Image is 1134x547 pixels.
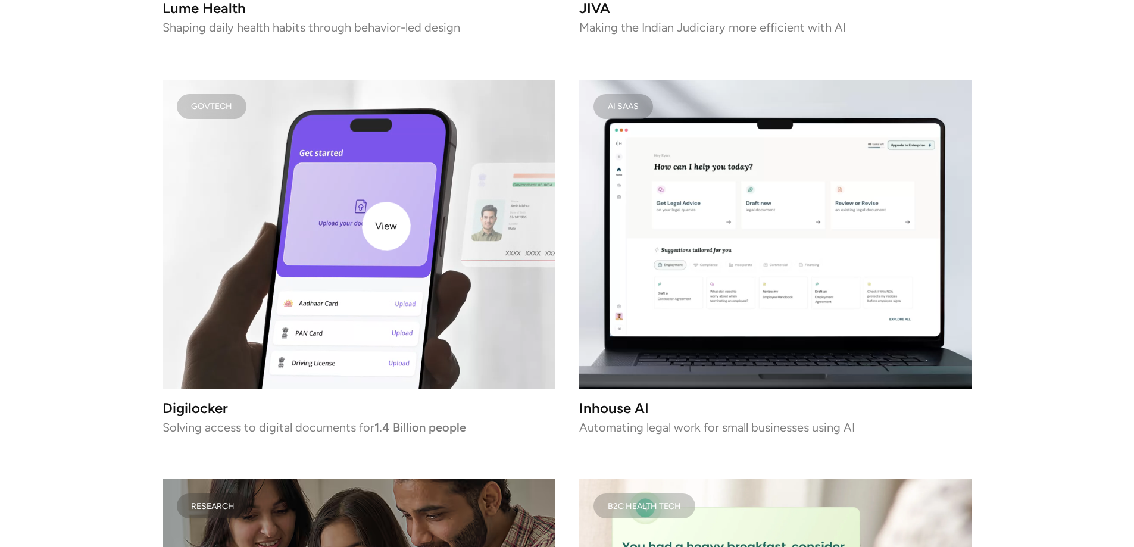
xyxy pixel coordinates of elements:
div: Research [191,503,235,509]
div: B2C Health Tech [608,503,681,509]
p: Solving access to digital documents for [163,423,555,432]
h3: Lume Health [163,4,555,14]
p: Shaping daily health habits through behavior-led design [163,23,555,32]
h3: Inhouse AI [579,404,972,414]
h3: JIVA [579,4,972,14]
a: AI SAASInhouse AIAutomating legal work for small businesses using AI [579,80,972,432]
div: AI SAAS [608,104,639,110]
p: Making the Indian Judiciary more efficient with AI [579,23,972,32]
div: Govtech [191,104,232,110]
h3: Digilocker [163,404,555,416]
a: GovtechDigilockerSolving access to digital documents for1.4 Billion people [163,80,555,432]
strong: 1.4 Billion people [374,420,466,435]
p: Automating legal work for small businesses using AI [579,423,972,432]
